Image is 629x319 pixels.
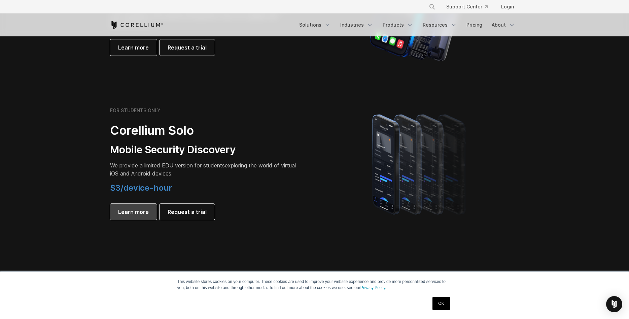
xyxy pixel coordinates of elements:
[168,208,207,216] span: Request a trial
[160,204,215,220] a: Request a trial
[419,19,461,31] a: Resources
[110,39,157,56] a: Learn more
[168,43,207,52] span: Request a trial
[110,204,157,220] a: Learn more
[295,19,335,31] a: Solutions
[110,183,172,193] span: $3/device-hour
[160,39,215,56] a: Request a trial
[359,105,482,223] img: A lineup of four iPhone models becoming more gradient and blurred
[360,285,386,290] a: Privacy Policy.
[426,1,438,13] button: Search
[496,1,519,13] a: Login
[488,19,519,31] a: About
[110,21,164,29] a: Corellium Home
[110,143,299,156] h3: Mobile Security Discovery
[110,107,161,114] h6: FOR STUDENTS ONLY
[462,19,486,31] a: Pricing
[110,161,299,178] p: exploring the world of virtual iOS and Android devices.
[421,1,519,13] div: Navigation Menu
[110,123,299,138] h2: Corellium Solo
[432,297,450,310] a: OK
[295,19,519,31] div: Navigation Menu
[177,279,452,291] p: This website stores cookies on your computer. These cookies are used to improve your website expe...
[606,296,622,312] div: Open Intercom Messenger
[379,19,417,31] a: Products
[118,43,149,52] span: Learn more
[336,19,377,31] a: Industries
[118,208,149,216] span: Learn more
[110,162,225,169] span: We provide a limited EDU version for students
[441,1,493,13] a: Support Center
